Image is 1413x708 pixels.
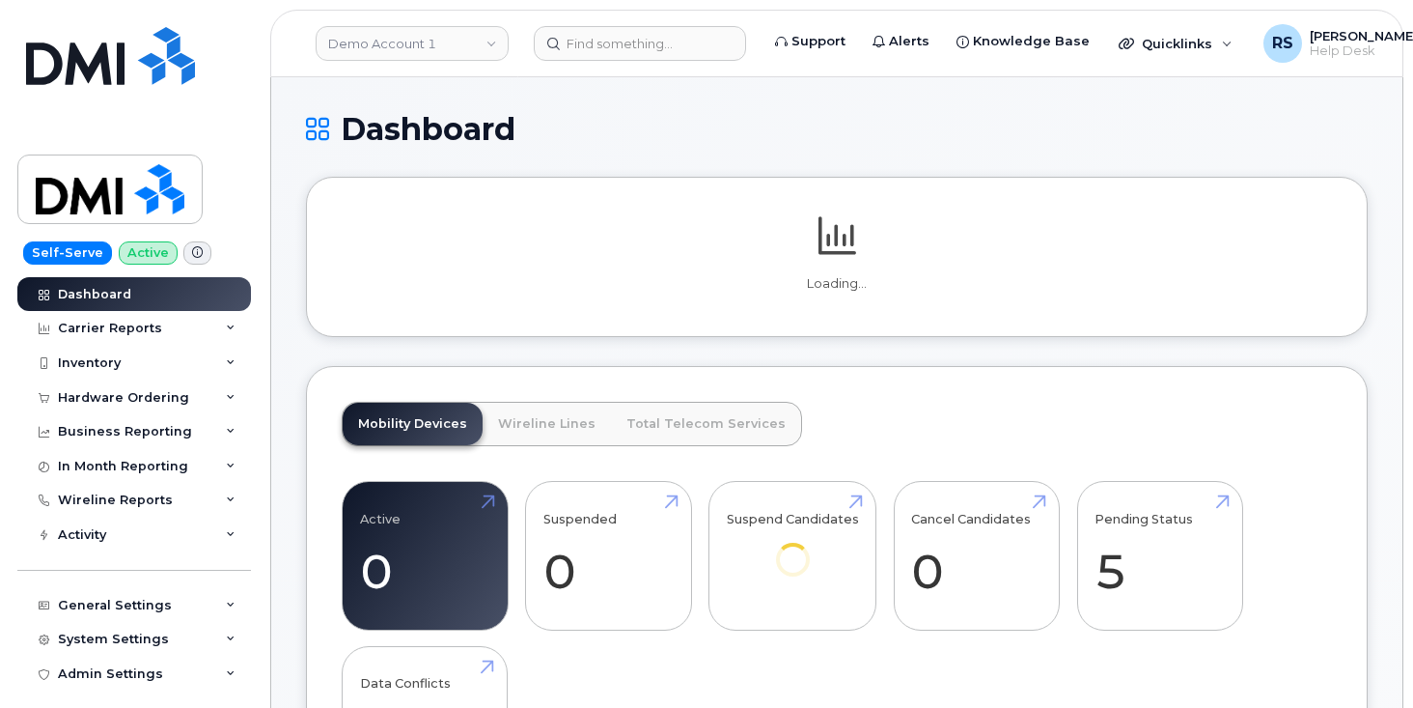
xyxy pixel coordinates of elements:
[611,403,801,445] a: Total Telecom Services
[342,275,1332,293] p: Loading...
[360,493,490,620] a: Active 0
[483,403,611,445] a: Wireline Lines
[1094,493,1225,620] a: Pending Status 5
[911,493,1041,620] a: Cancel Candidates 0
[306,112,1368,146] h1: Dashboard
[343,403,483,445] a: Mobility Devices
[543,493,674,620] a: Suspended 0
[727,493,859,604] a: Suspend Candidates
